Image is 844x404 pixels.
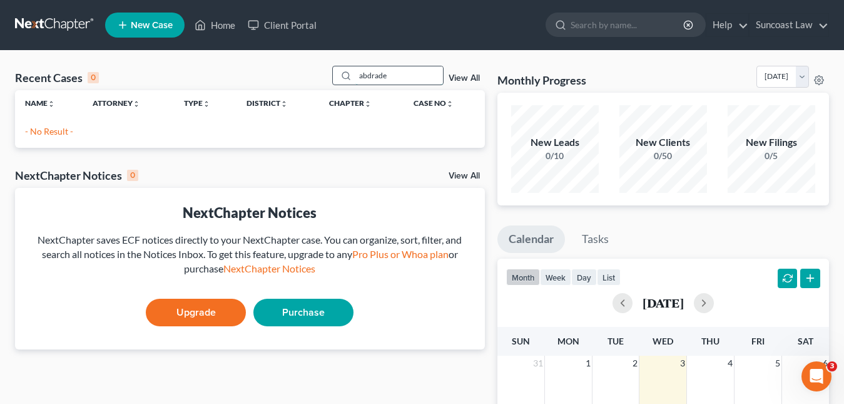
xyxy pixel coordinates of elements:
h2: [DATE] [643,296,684,309]
span: Thu [701,336,719,346]
a: View All [449,74,480,83]
p: - No Result - [25,125,475,138]
div: 0/50 [619,150,707,162]
span: Sat [798,336,813,346]
span: Sun [512,336,530,346]
a: Districtunfold_more [247,98,288,108]
div: 0/10 [511,150,599,162]
span: Mon [557,336,579,346]
span: Tue [608,336,624,346]
div: New Leads [511,135,599,150]
a: Attorneyunfold_more [93,98,140,108]
div: NextChapter saves ECF notices directly to your NextChapter case. You can organize, sort, filter, ... [25,233,475,276]
div: Recent Cases [15,70,99,85]
a: View All [449,172,480,180]
a: Purchase [253,299,353,326]
span: 6 [821,356,829,371]
a: Suncoast Law [750,14,828,36]
div: 0 [127,170,138,181]
span: Fri [751,336,765,346]
span: 4 [726,356,734,371]
span: Wed [653,336,673,346]
button: week [540,269,571,286]
div: NextChapter Notices [15,168,138,183]
div: New Clients [619,135,707,150]
div: New Filings [728,135,815,150]
a: Upgrade [146,299,246,326]
span: 3 [679,356,686,371]
a: Typeunfold_more [184,98,210,108]
span: 5 [774,356,781,371]
button: list [597,269,621,286]
span: 3 [827,361,837,371]
i: unfold_more [446,100,454,108]
a: Home [188,14,242,36]
a: Nameunfold_more [25,98,55,108]
a: Pro Plus or Whoa plan [352,248,449,260]
a: NextChapter Notices [223,262,315,274]
input: Search by name... [355,66,443,85]
span: 1 [584,356,592,371]
span: New Case [131,21,173,30]
span: 31 [532,356,544,371]
div: 0/5 [728,150,815,162]
i: unfold_more [48,100,55,108]
i: unfold_more [133,100,140,108]
i: unfold_more [280,100,288,108]
span: 2 [631,356,639,371]
button: month [506,269,540,286]
a: Calendar [497,225,565,253]
a: Help [706,14,748,36]
input: Search by name... [571,13,685,36]
a: Tasks [571,225,620,253]
a: Client Portal [242,14,323,36]
button: day [571,269,597,286]
h3: Monthly Progress [497,73,586,88]
a: Chapterunfold_more [329,98,372,108]
i: unfold_more [364,100,372,108]
div: NextChapter Notices [25,203,475,222]
iframe: Intercom live chat [801,361,831,391]
div: 0 [88,72,99,83]
a: Case Nounfold_more [414,98,454,108]
i: unfold_more [203,100,210,108]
